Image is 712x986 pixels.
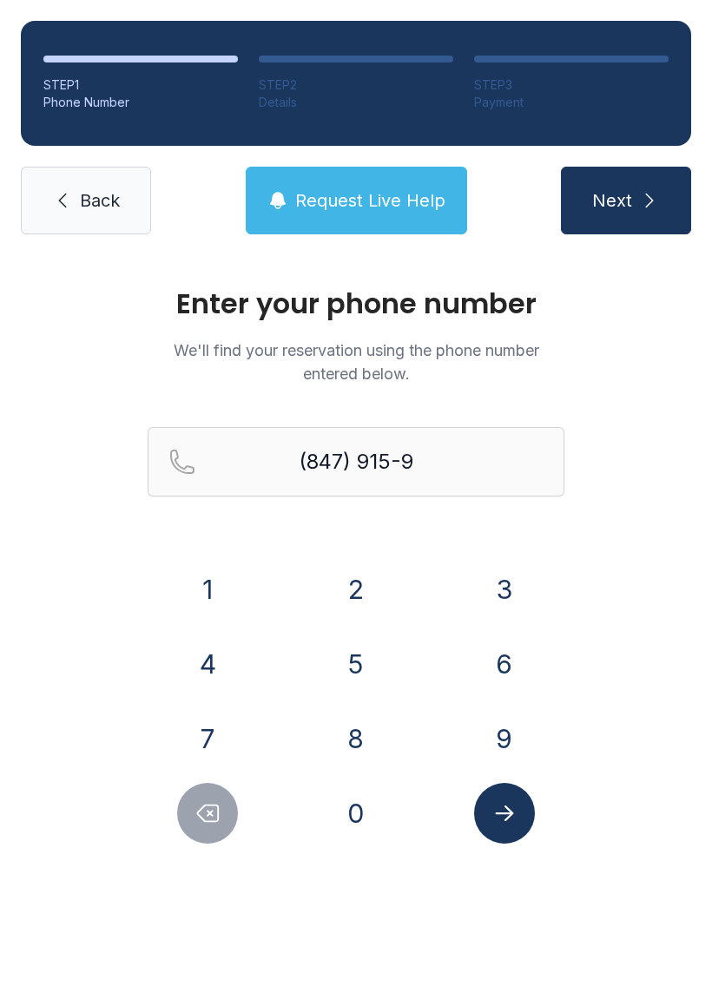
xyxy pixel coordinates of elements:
input: Reservation phone number [148,427,564,496]
button: 3 [474,559,535,620]
button: 2 [326,559,386,620]
span: Request Live Help [295,188,445,213]
div: Phone Number [43,94,238,111]
button: 7 [177,708,238,769]
span: Back [80,188,120,213]
div: Details [259,94,453,111]
div: STEP 3 [474,76,669,94]
div: Payment [474,94,669,111]
h1: Enter your phone number [148,290,564,318]
p: We'll find your reservation using the phone number entered below. [148,339,564,385]
button: 9 [474,708,535,769]
span: Next [592,188,632,213]
button: 1 [177,559,238,620]
button: 4 [177,634,238,694]
div: STEP 1 [43,76,238,94]
button: 0 [326,783,386,844]
button: Delete number [177,783,238,844]
button: 5 [326,634,386,694]
button: Submit lookup form [474,783,535,844]
button: 8 [326,708,386,769]
div: STEP 2 [259,76,453,94]
button: 6 [474,634,535,694]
